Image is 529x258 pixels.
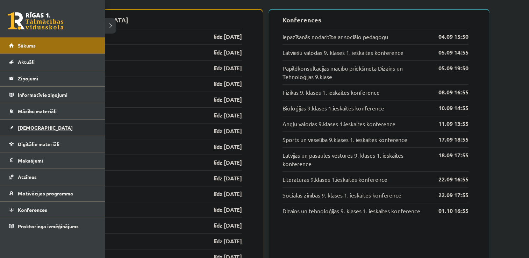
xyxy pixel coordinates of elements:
a: līdz [DATE] [201,95,242,104]
legend: Maksājumi [18,152,96,169]
a: līdz [DATE] [201,221,242,230]
a: 22.09 16:55 [428,175,469,184]
a: 11.09 13:55 [428,120,469,128]
a: līdz [DATE] [201,80,242,88]
a: Digitālie materiāli [9,136,96,152]
a: Sociālās zinības 9. klases 1. ieskaites konference [283,191,401,199]
a: līdz [DATE] [201,190,242,198]
a: līdz [DATE] [201,33,242,41]
a: Iepazīšanās nodarbība ar sociālo pedagogu [283,33,388,41]
a: līdz [DATE] [201,206,242,214]
span: Motivācijas programma [18,190,73,196]
a: līdz [DATE] [201,127,242,135]
legend: Ziņojumi [18,70,96,86]
a: 17.09 18:55 [428,135,469,144]
a: [DEMOGRAPHIC_DATA] [9,120,96,136]
a: līdz [DATE] [201,174,242,182]
a: 05.09 14:55 [428,48,469,57]
a: 22.09 17:55 [428,191,469,199]
span: [DEMOGRAPHIC_DATA] [18,124,73,131]
a: Sākums [9,37,96,53]
a: 10.09 14:55 [428,104,469,112]
a: Motivācijas programma [9,185,96,201]
a: Bioloģijas 9.klases 1.ieskaites konference [283,104,384,112]
span: Konferences [18,207,47,213]
a: līdz [DATE] [201,143,242,151]
a: Proktoringa izmēģinājums [9,218,96,234]
a: Aktuāli [9,54,96,70]
a: Latvijas un pasaules vēstures 9. klases 1. ieskaites konference [283,151,428,168]
a: 18.09 17:55 [428,151,469,159]
legend: Informatīvie ziņojumi [18,87,96,103]
a: līdz [DATE] [201,111,242,120]
a: līdz [DATE] [201,64,242,72]
a: Literatūras 9.klases 1.ieskaites konference [283,175,387,184]
a: Atzīmes [9,169,96,185]
span: Mācību materiāli [18,108,57,114]
a: 08.09 16:55 [428,88,469,96]
p: Konferences [283,15,469,24]
a: Konferences [9,202,96,218]
a: Angļu valodas 9.klases 1.ieskaites konference [283,120,395,128]
a: 05.09 19:50 [428,64,469,72]
a: Latviešu valodas 9. klases 1. ieskaites konference [283,48,403,57]
span: Proktoringa izmēģinājums [18,223,79,229]
a: Maksājumi [9,152,96,169]
a: līdz [DATE] [201,237,242,245]
a: Dizains un tehnoloģijas 9. klases 1. ieskaites konference [283,207,420,215]
span: Digitālie materiāli [18,141,59,147]
a: Ziņojumi [9,70,96,86]
a: Sports un veselība 9.klases 1. ieskaites konference [283,135,407,144]
a: Mācību materiāli [9,103,96,119]
p: [DEMOGRAPHIC_DATA] [56,15,242,24]
a: Fizikas 9. klases 1. ieskaites konference [283,88,380,96]
span: Sākums [18,42,36,49]
span: Atzīmes [18,174,37,180]
span: Aktuāli [18,59,35,65]
a: līdz [DATE] [201,158,242,167]
a: Papildkonsultācijas mācību priekšmetā Dizains un Tehnoloģijas 9.klase [283,64,428,81]
a: 01.10 16:55 [428,207,469,215]
a: Rīgas 1. Tālmācības vidusskola [8,12,64,30]
a: līdz [DATE] [201,48,242,57]
a: Informatīvie ziņojumi [9,87,96,103]
a: 04.09 15:50 [428,33,469,41]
